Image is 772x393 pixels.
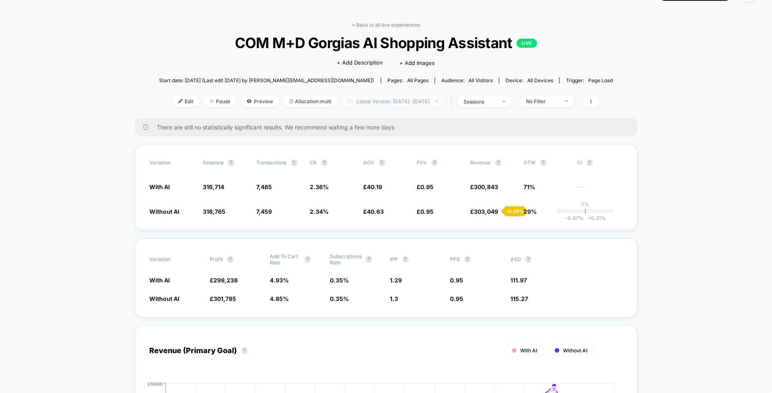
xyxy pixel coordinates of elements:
[150,295,180,302] span: Without AI
[526,98,559,104] div: No Filter
[203,208,226,215] span: 318,765
[330,277,349,284] span: 0.35 %
[499,77,559,83] span: Device:
[210,277,238,284] span: £
[417,208,434,215] span: £
[179,99,183,103] img: edit
[213,277,238,284] span: 299,238
[387,77,429,83] div: Pages:
[241,96,279,107] span: Preview
[364,183,383,190] span: £
[241,347,248,354] button: ?
[366,256,372,263] button: ?
[441,77,493,83] div: Audience:
[390,295,399,302] span: 1.3
[421,183,434,190] span: 0.95
[471,160,491,166] span: Revenue
[283,96,338,107] span: Allocation: multi
[524,160,569,166] span: OTW
[471,183,498,190] span: £
[367,208,384,215] span: 40.63
[577,185,623,191] span: ---
[510,256,521,262] span: ASD
[436,100,438,102] img: end
[310,208,329,215] span: 2.34 %
[228,160,234,166] button: ?
[464,99,496,105] div: sessions
[582,201,590,207] p: 0%
[400,60,435,66] span: + Add Images
[450,256,460,262] span: PPS
[584,215,606,221] span: 0.21 %
[257,183,272,190] span: 7,485
[471,208,498,215] span: £
[540,160,547,166] button: ?
[150,253,195,266] span: Variation
[450,295,464,302] span: 0.95
[172,96,199,107] span: Edit
[510,277,527,284] span: 111.97
[342,96,445,107] span: Latest Version: [DATE] - [DATE]
[468,77,493,83] span: All Visitors
[510,295,528,302] span: 115.27
[210,295,236,302] span: £
[431,160,438,166] button: ?
[270,253,300,266] span: Add To Cart Rate
[321,160,328,166] button: ?
[210,256,223,262] span: Profit
[527,77,553,83] span: all devices
[577,160,623,166] span: CI
[525,256,532,263] button: ?
[524,183,536,190] span: 71%
[352,22,420,28] a: < Back to all live experiences
[379,160,385,166] button: ?
[504,206,526,216] div: + 0.09 %
[204,96,236,107] span: Pause
[227,256,234,263] button: ?
[517,39,537,48] p: LIVE
[588,77,613,83] span: Page Load
[402,256,409,263] button: ?
[150,208,180,215] span: Without AI
[474,183,498,190] span: 300,843
[588,215,591,221] span: +
[148,381,162,386] tspan: £38000
[464,256,471,263] button: ?
[330,253,362,266] span: Subscriptions Rate
[182,34,590,51] span: COM M+D Gorgias AI Shopping Assistant
[565,215,584,221] span: -0.37 %
[503,101,505,102] img: end
[449,96,457,108] span: |
[213,295,236,302] span: 301,785
[270,277,289,284] span: 4.93 %
[203,183,225,190] span: 316,714
[521,347,538,354] span: With AI
[330,295,349,302] span: 0.35 %
[150,183,170,190] span: With AI
[417,160,427,166] span: PSV
[417,183,434,190] span: £
[150,277,170,284] span: With AI
[150,160,195,166] span: Variation
[304,256,311,263] button: ?
[159,77,374,83] span: Start date: [DATE] (Last edit [DATE] by [PERSON_NAME][EMAIL_ADDRESS][DOMAIN_NAME])
[203,160,224,166] span: Sessions
[367,183,383,190] span: 40.19
[257,208,272,215] span: 7,459
[270,295,289,302] span: 4.85 %
[348,99,352,103] img: calendar
[524,208,537,215] span: 29%
[291,160,297,166] button: ?
[450,277,464,284] span: 0.95
[421,208,434,215] span: 0.95
[310,160,317,166] span: CR
[364,160,375,166] span: AOV
[563,347,588,354] span: Without AI
[364,208,384,215] span: £
[390,256,398,262] span: IPP
[587,160,593,166] button: ?
[337,59,383,67] span: + Add Description
[407,77,429,83] span: all pages
[290,99,293,104] img: rebalance
[157,124,621,131] span: There are still no statistically significant results. We recommend waiting a few more days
